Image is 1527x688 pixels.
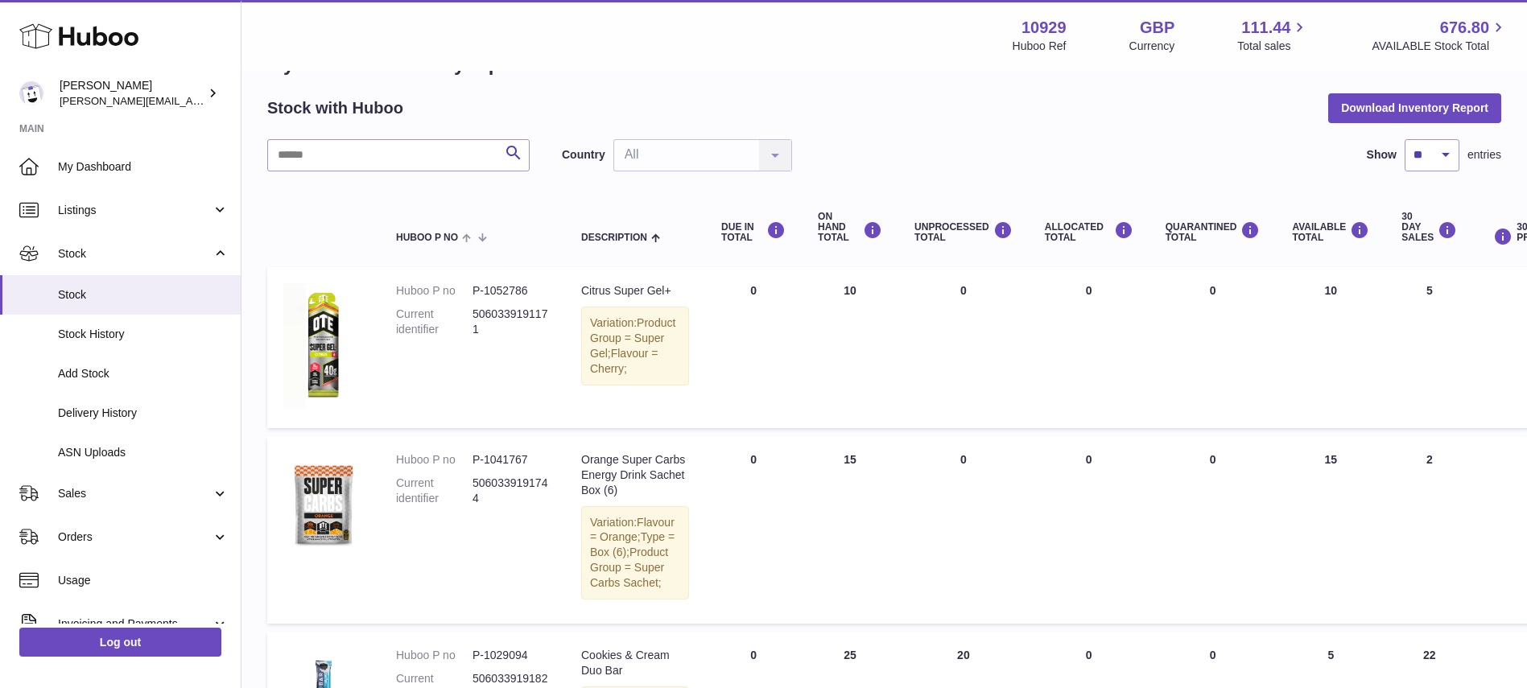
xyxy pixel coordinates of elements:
[1166,221,1261,243] div: QUARANTINED Total
[58,287,229,303] span: Stock
[396,648,473,663] dt: Huboo P no
[1140,17,1174,39] strong: GBP
[581,506,689,599] div: Variation:
[590,316,675,360] span: Product Group = Super Gel;
[58,529,212,545] span: Orders
[1210,284,1216,297] span: 0
[705,267,802,428] td: 0
[473,452,549,468] dd: P-1041767
[914,221,1013,243] div: UNPROCESSED Total
[1237,39,1309,54] span: Total sales
[19,628,221,657] a: Log out
[1372,17,1508,54] a: 676.80 AVAILABLE Stock Total
[1021,17,1067,39] strong: 10929
[802,436,898,624] td: 15
[1440,17,1489,39] span: 676.80
[705,436,802,624] td: 0
[1210,649,1216,661] span: 0
[58,366,229,381] span: Add Stock
[396,233,458,243] span: Huboo P no
[283,452,364,557] img: product image
[1029,436,1149,624] td: 0
[58,486,212,501] span: Sales
[267,97,403,119] h2: Stock with Huboo
[58,445,229,460] span: ASN Uploads
[1045,221,1133,243] div: ALLOCATED Total
[590,546,668,589] span: Product Group = Super Carbs Sachet;
[898,436,1029,624] td: 0
[473,283,549,299] dd: P-1052786
[721,221,786,243] div: DUE IN TOTAL
[396,452,473,468] dt: Huboo P no
[581,233,647,243] span: Description
[818,212,882,244] div: ON HAND Total
[1385,267,1473,428] td: 5
[1292,221,1369,243] div: AVAILABLE Total
[60,94,323,107] span: [PERSON_NAME][EMAIL_ADDRESS][DOMAIN_NAME]
[58,246,212,262] span: Stock
[58,616,212,632] span: Invoicing and Payments
[396,476,473,506] dt: Current identifier
[590,516,675,544] span: Flavour = Orange;
[1241,17,1290,39] span: 111.44
[58,406,229,421] span: Delivery History
[1013,39,1067,54] div: Huboo Ref
[473,476,549,506] dd: 5060339191744
[58,327,229,342] span: Stock History
[1367,147,1397,163] label: Show
[58,203,212,218] span: Listings
[1210,453,1216,466] span: 0
[1328,93,1501,122] button: Download Inventory Report
[283,283,364,408] img: product image
[396,283,473,299] dt: Huboo P no
[581,283,689,299] div: Citrus Super Gel+
[1385,436,1473,624] td: 2
[60,78,204,109] div: [PERSON_NAME]
[562,147,605,163] label: Country
[1467,147,1501,163] span: entries
[19,81,43,105] img: thomas@otesports.co.uk
[590,347,658,375] span: Flavour = Cherry;
[1401,212,1457,244] div: 30 DAY SALES
[1372,39,1508,54] span: AVAILABLE Stock Total
[58,573,229,588] span: Usage
[581,648,689,678] div: Cookies & Cream Duo Bar
[473,307,549,337] dd: 5060339191171
[802,267,898,428] td: 10
[396,307,473,337] dt: Current identifier
[898,267,1029,428] td: 0
[1029,267,1149,428] td: 0
[1276,436,1385,624] td: 15
[1276,267,1385,428] td: 10
[58,159,229,175] span: My Dashboard
[1129,39,1175,54] div: Currency
[473,648,549,663] dd: P-1029094
[581,452,689,498] div: Orange Super Carbs Energy Drink Sachet Box (6)
[1237,17,1309,54] a: 111.44 Total sales
[581,307,689,385] div: Variation:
